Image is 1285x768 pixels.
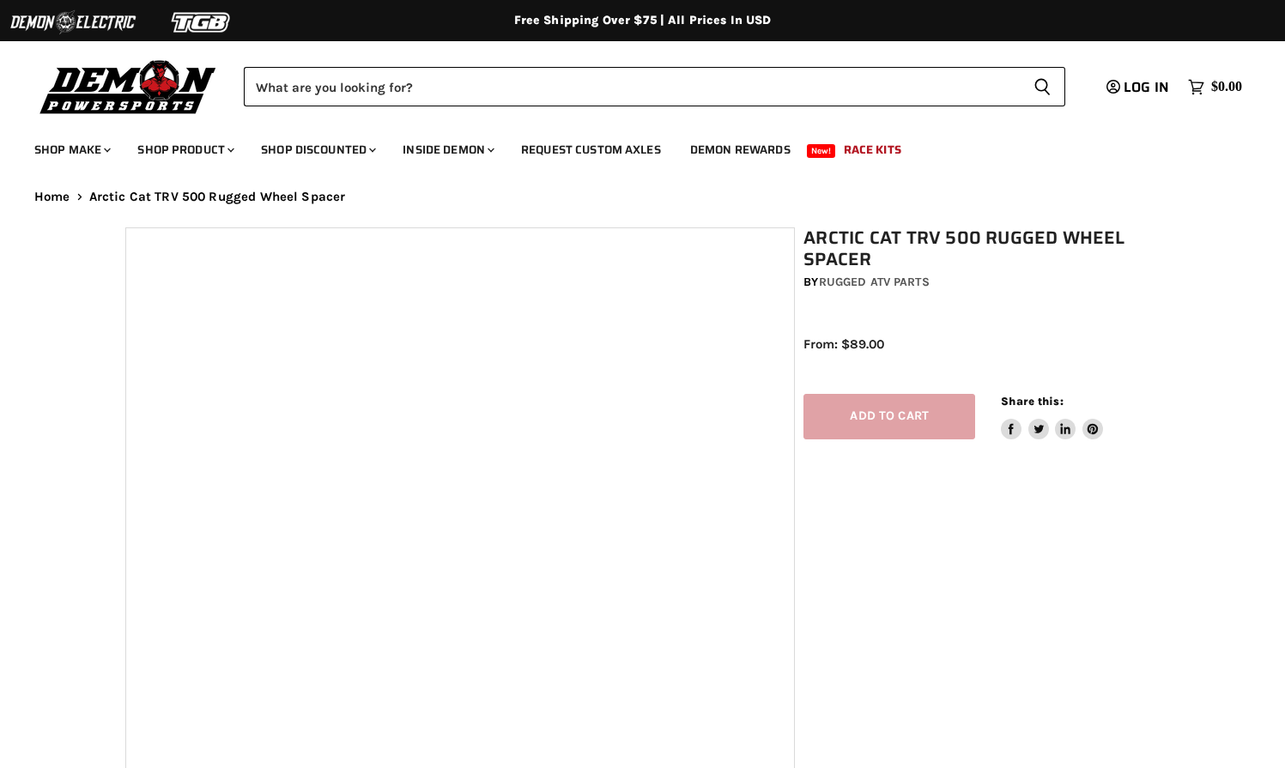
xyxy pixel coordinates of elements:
[677,132,803,167] a: Demon Rewards
[1001,395,1063,408] span: Share this:
[390,132,505,167] a: Inside Demon
[89,190,346,204] span: Arctic Cat TRV 500 Rugged Wheel Spacer
[1211,79,1242,95] span: $0.00
[1099,80,1179,95] a: Log in
[244,67,1020,106] input: Search
[34,56,222,117] img: Demon Powersports
[137,6,266,39] img: TGB Logo 2
[803,336,884,352] span: From: $89.00
[803,273,1168,292] div: by
[9,6,137,39] img: Demon Electric Logo 2
[124,132,245,167] a: Shop Product
[248,132,386,167] a: Shop Discounted
[803,227,1168,270] h1: Arctic Cat TRV 500 Rugged Wheel Spacer
[34,190,70,204] a: Home
[1020,67,1065,106] button: Search
[21,132,121,167] a: Shop Make
[807,144,836,158] span: New!
[21,125,1238,167] ul: Main menu
[1179,75,1251,100] a: $0.00
[819,275,930,289] a: Rugged ATV Parts
[244,67,1065,106] form: Product
[831,132,914,167] a: Race Kits
[1001,394,1103,439] aside: Share this:
[1124,76,1169,98] span: Log in
[508,132,674,167] a: Request Custom Axles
